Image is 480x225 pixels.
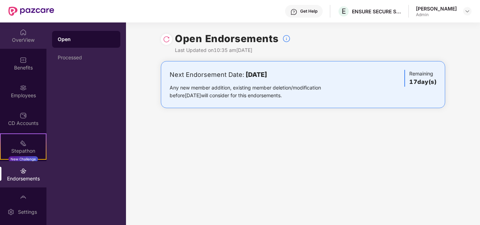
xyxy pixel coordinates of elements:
img: svg+xml;base64,PHN2ZyBpZD0iQ0RfQWNjb3VudHMiIGRhdGEtbmFtZT0iQ0QgQWNjb3VudHMiIHhtbG5zPSJodHRwOi8vd3... [20,112,27,119]
div: Remaining [404,70,436,87]
img: svg+xml;base64,PHN2ZyBpZD0iTXlfT3JkZXJzIiBkYXRhLW5hbWU9Ik15IE9yZGVycyIgeG1sbnM9Imh0dHA6Ly93d3cudz... [20,195,27,202]
img: svg+xml;base64,PHN2ZyBpZD0iSGVscC0zMngzMiIgeG1sbnM9Imh0dHA6Ly93d3cudzMub3JnLzIwMDAvc3ZnIiB3aWR0aD... [290,8,297,15]
h3: 17 day(s) [409,78,436,87]
div: ENSURE SECURE SERVICES PRIVATE LIMITED [352,8,401,15]
img: svg+xml;base64,PHN2ZyBpZD0iRHJvcGRvd24tMzJ4MzIiIHhtbG5zPSJodHRwOi8vd3d3LnczLm9yZy8yMDAwL3N2ZyIgd2... [465,8,470,14]
div: Open [58,36,115,43]
img: svg+xml;base64,PHN2ZyBpZD0iU2V0dGluZy0yMHgyMCIgeG1sbnM9Imh0dHA6Ly93d3cudzMub3JnLzIwMDAvc3ZnIiB3aW... [7,209,14,216]
img: svg+xml;base64,PHN2ZyBpZD0iUmVsb2FkLTMyeDMyIiB4bWxucz0iaHR0cDovL3d3dy53My5vcmcvMjAwMC9zdmciIHdpZH... [163,36,170,43]
img: svg+xml;base64,PHN2ZyBpZD0iRW5kb3JzZW1lbnRzIiB4bWxucz0iaHR0cDovL3d3dy53My5vcmcvMjAwMC9zdmciIHdpZH... [20,167,27,174]
img: svg+xml;base64,PHN2ZyBpZD0iSG9tZSIgeG1sbnM9Imh0dHA6Ly93d3cudzMub3JnLzIwMDAvc3ZnIiB3aWR0aD0iMjAiIG... [20,29,27,36]
div: Get Help [300,8,317,14]
img: svg+xml;base64,PHN2ZyBpZD0iSW5mb18tXzMyeDMyIiBkYXRhLW5hbWU9IkluZm8gLSAzMngzMiIgeG1sbnM9Imh0dHA6Ly... [282,34,291,43]
img: New Pazcare Logo [8,7,54,16]
div: Any new member addition, existing member deletion/modification before [DATE] will consider for th... [170,84,343,99]
img: svg+xml;base64,PHN2ZyB4bWxucz0iaHR0cDovL3d3dy53My5vcmcvMjAwMC9zdmciIHdpZHRoPSIyMSIgaGVpZ2h0PSIyMC... [20,140,27,147]
span: E [342,7,346,15]
b: [DATE] [246,71,267,78]
img: svg+xml;base64,PHN2ZyBpZD0iRW1wbG95ZWVzIiB4bWxucz0iaHR0cDovL3d3dy53My5vcmcvMjAwMC9zdmciIHdpZHRoPS... [20,84,27,91]
div: Stepathon [1,147,46,154]
div: Settings [16,209,39,216]
div: Admin [416,12,457,18]
img: svg+xml;base64,PHN2ZyBpZD0iQmVuZWZpdHMiIHhtbG5zPSJodHRwOi8vd3d3LnczLm9yZy8yMDAwL3N2ZyIgd2lkdGg9Ij... [20,57,27,64]
div: Processed [58,55,115,60]
div: Next Endorsement Date: [170,70,343,80]
div: New Challenge [8,156,38,162]
div: [PERSON_NAME] [416,5,457,12]
div: Last Updated on 10:35 am[DATE] [175,46,291,54]
h1: Open Endorsements [175,31,279,46]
